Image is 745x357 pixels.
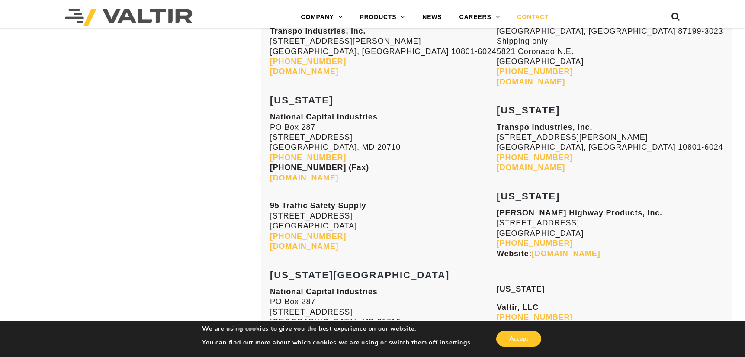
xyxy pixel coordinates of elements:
[496,331,541,347] button: Accept
[270,191,497,251] p: [STREET_ADDRESS] [GEOGRAPHIC_DATA]
[270,287,378,296] strong: National Capital Industries
[270,95,333,106] strong: [US_STATE]
[270,232,346,241] a: [PHONE_NUMBER]
[270,201,366,210] strong: 95 Traffic Safety Supply
[351,9,414,26] a: PRODUCTS
[270,242,338,251] a: [DOMAIN_NAME]
[497,122,723,173] p: [STREET_ADDRESS][PERSON_NAME] [GEOGRAPHIC_DATA], [GEOGRAPHIC_DATA] 10801-6024
[270,112,497,183] p: PO Box 287 [STREET_ADDRESS] [GEOGRAPHIC_DATA], MD 20710
[450,9,508,26] a: CAREERS
[497,77,565,86] a: [DOMAIN_NAME]
[497,105,560,116] strong: [US_STATE]
[270,27,366,35] strong: Transpo Industries, Inc.
[270,57,346,66] a: [PHONE_NUMBER]
[270,163,369,172] strong: [PHONE_NUMBER] (Fax)
[292,9,351,26] a: COMPANY
[497,123,592,132] strong: Transpo Industries, Inc.
[497,153,573,162] a: [PHONE_NUMBER]
[202,325,472,333] p: We are using cookies to give you the best experience on our website.
[497,303,539,312] b: Valtir, LLC
[65,9,193,26] img: Valtir
[497,191,560,202] strong: [US_STATE]
[497,239,573,248] a: [PHONE_NUMBER]
[532,249,600,258] a: [DOMAIN_NAME]
[270,153,346,162] a: [PHONE_NUMBER]
[270,174,338,182] a: [DOMAIN_NAME]
[270,67,338,76] a: [DOMAIN_NAME]
[270,113,378,121] strong: National Capital Industries
[202,339,472,347] p: You can find out more about which cookies we are using or switch them off in .
[497,163,565,172] a: [DOMAIN_NAME]
[497,6,723,87] p: PO Box 93023 [GEOGRAPHIC_DATA], [GEOGRAPHIC_DATA] 87199-3023 Shipping only: 5821 Coronado N.E. [G...
[497,313,573,322] a: [PHONE_NUMBER]
[497,208,723,259] p: [STREET_ADDRESS] [GEOGRAPHIC_DATA]
[508,9,557,26] a: CONTACT
[497,209,662,217] strong: [PERSON_NAME] Highway Products, Inc.
[270,270,450,280] strong: [US_STATE][GEOGRAPHIC_DATA]
[497,285,545,293] strong: [US_STATE]
[446,339,470,347] button: settings
[270,26,497,77] p: [STREET_ADDRESS][PERSON_NAME] [GEOGRAPHIC_DATA], [GEOGRAPHIC_DATA] 10801-6024
[414,9,450,26] a: NEWS
[497,239,600,257] strong: Website:
[497,67,573,76] a: [PHONE_NUMBER]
